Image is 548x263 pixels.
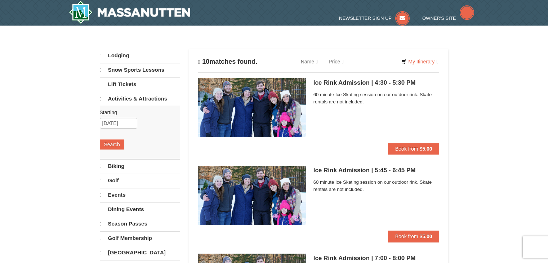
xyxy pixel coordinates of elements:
button: Book from $5.00 [388,231,440,242]
a: Golf [100,174,180,187]
a: Dining Events [100,202,180,216]
a: Lodging [100,49,180,62]
span: Book from [395,233,418,239]
a: Golf Membership [100,231,180,245]
button: Search [100,139,124,150]
span: Newsletter Sign Up [339,15,392,21]
label: Starting [100,109,175,116]
button: Book from $5.00 [388,143,440,155]
a: Price [323,54,349,69]
span: Book from [395,146,418,152]
a: Lift Tickets [100,77,180,91]
h5: Ice Rink Admission | 7:00 - 8:00 PM [313,255,440,262]
a: My Itinerary [397,56,443,67]
strong: $5.00 [419,233,432,239]
a: Owner's Site [422,15,474,21]
h5: Ice Rink Admission | 5:45 - 6:45 PM [313,167,440,174]
span: 60 minute Ice Skating session on our outdoor rink. Skate rentals are not included. [313,91,440,106]
a: Newsletter Sign Up [339,15,410,21]
img: 6775744-145-20e97b76.jpg [198,78,306,137]
h4: matches found. [198,58,258,66]
img: Massanutten Resort Logo [69,1,191,24]
a: Massanutten Resort [69,1,191,24]
span: 60 minute Ice Skating session on our outdoor rink. Skate rentals are not included. [313,179,440,193]
a: Snow Sports Lessons [100,63,180,77]
a: Season Passes [100,217,180,231]
strong: $5.00 [419,146,432,152]
a: Name [295,54,323,69]
a: Activities & Attractions [100,92,180,106]
span: 10 [202,58,209,65]
a: Biking [100,159,180,173]
span: Owner's Site [422,15,456,21]
img: 6775744-146-63f813c0.jpg [198,166,306,225]
h5: Ice Rink Admission | 4:30 - 5:30 PM [313,79,440,86]
a: Events [100,188,180,202]
a: [GEOGRAPHIC_DATA] [100,246,180,259]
